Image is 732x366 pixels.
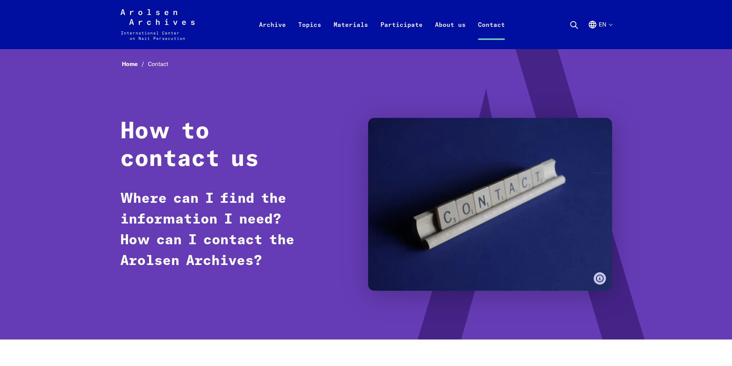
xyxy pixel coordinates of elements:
[374,18,429,49] a: Participate
[253,9,511,40] nav: Primary
[120,58,612,70] nav: Breadcrumb
[472,18,511,49] a: Contact
[120,189,353,272] p: Where can I find the information I need? How can I contact the Arolsen Archives?
[253,18,292,49] a: Archive
[327,18,374,49] a: Materials
[148,60,168,68] span: Contact
[588,20,612,48] button: English, language selection
[594,272,606,285] button: Show caption
[122,60,148,68] a: Home
[292,18,327,49] a: Topics
[429,18,472,49] a: About us
[120,120,259,171] strong: How to contact us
